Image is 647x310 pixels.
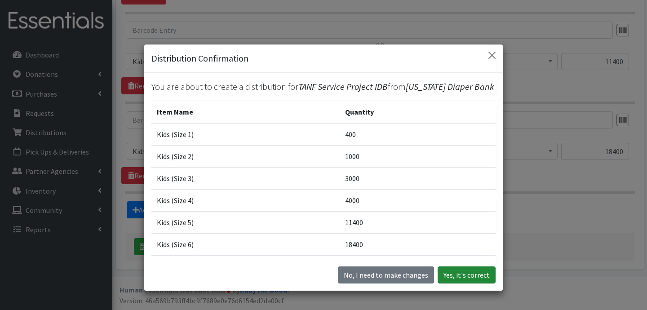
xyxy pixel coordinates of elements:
td: 11400 [340,212,496,234]
button: Close [485,48,499,62]
td: 18400 [340,234,496,256]
td: Kids (Size 2) [151,146,340,168]
td: 1000 [340,146,496,168]
span: TANF Service Project IDB [298,81,388,92]
td: Kids (Size 6) [151,234,340,256]
button: No I need to make changes [338,266,434,283]
td: Kids (Size 1) [151,123,340,146]
td: Kids (Size 3) [151,168,340,190]
td: Kids (Size 4) [151,190,340,212]
th: Quantity [340,101,496,124]
td: 3000 [340,168,496,190]
td: 4000 [340,190,496,212]
button: Yes, it's correct [438,266,496,283]
p: You are about to create a distribution for from [151,80,496,93]
h5: Distribution Confirmation [151,52,248,65]
td: Kids (Size 5) [151,212,340,234]
th: Item Name [151,101,340,124]
td: 400 [340,123,496,146]
span: [US_STATE] Diaper Bank [406,81,494,92]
